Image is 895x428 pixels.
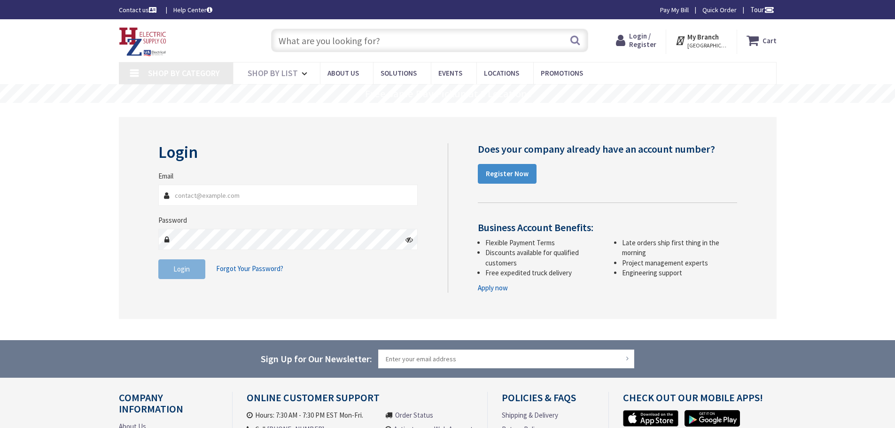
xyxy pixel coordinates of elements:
a: Forgot Your Password? [216,260,283,278]
li: Flexible Payment Terms [485,238,600,248]
input: Email [158,185,418,206]
strong: Cart [763,32,777,49]
h4: Does your company already have an account number? [478,143,737,155]
h4: Check out Our Mobile Apps! [623,392,784,410]
h2: Login [158,143,418,162]
input: Enter your email address [378,350,635,368]
li: Late orders ship first thing in the morning [622,238,737,258]
rs-layer: Free Same Day Pickup at 8 Locations [365,89,532,99]
strong: My Branch [687,32,719,41]
a: Quick Order [702,5,737,15]
h4: Online Customer Support [247,392,473,410]
span: Tour [750,5,774,14]
a: Login / Register [616,32,656,49]
span: Sign Up for Our Newsletter: [261,353,372,365]
button: Login [158,259,205,279]
span: Solutions [381,69,417,78]
a: Shipping & Delivery [502,410,558,420]
a: Cart [747,32,777,49]
span: About Us [327,69,359,78]
li: Discounts available for qualified customers [485,248,600,268]
label: Email [158,171,173,181]
a: Pay My Bill [660,5,689,15]
span: Login [173,265,190,273]
span: [GEOGRAPHIC_DATA], [GEOGRAPHIC_DATA] [687,42,727,49]
a: Help Center [173,5,212,15]
span: Forgot Your Password? [216,264,283,273]
input: What are you looking for? [271,29,588,52]
a: Contact us [119,5,158,15]
h4: Company Information [119,392,218,421]
label: Password [158,215,187,225]
strong: Register Now [486,169,529,178]
li: Project management experts [622,258,737,268]
span: Login / Register [629,31,656,49]
span: Promotions [541,69,583,78]
span: Shop By List [248,68,298,78]
a: Order Status [395,410,433,420]
h4: Business Account Benefits: [478,222,737,233]
li: Engineering support [622,268,737,278]
a: Apply now [478,283,508,293]
span: Locations [484,69,519,78]
i: Click here to show/hide password [405,236,413,243]
div: My Branch [GEOGRAPHIC_DATA], [GEOGRAPHIC_DATA] [675,32,727,49]
li: Hours: 7:30 AM - 7:30 PM EST Mon-Fri. [247,410,377,420]
li: Free expedited truck delivery [485,268,600,278]
h4: Policies & FAQs [502,392,594,410]
a: Register Now [478,164,537,184]
img: HZ Electric Supply [119,27,167,56]
span: Shop By Category [148,68,220,78]
span: Events [438,69,462,78]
